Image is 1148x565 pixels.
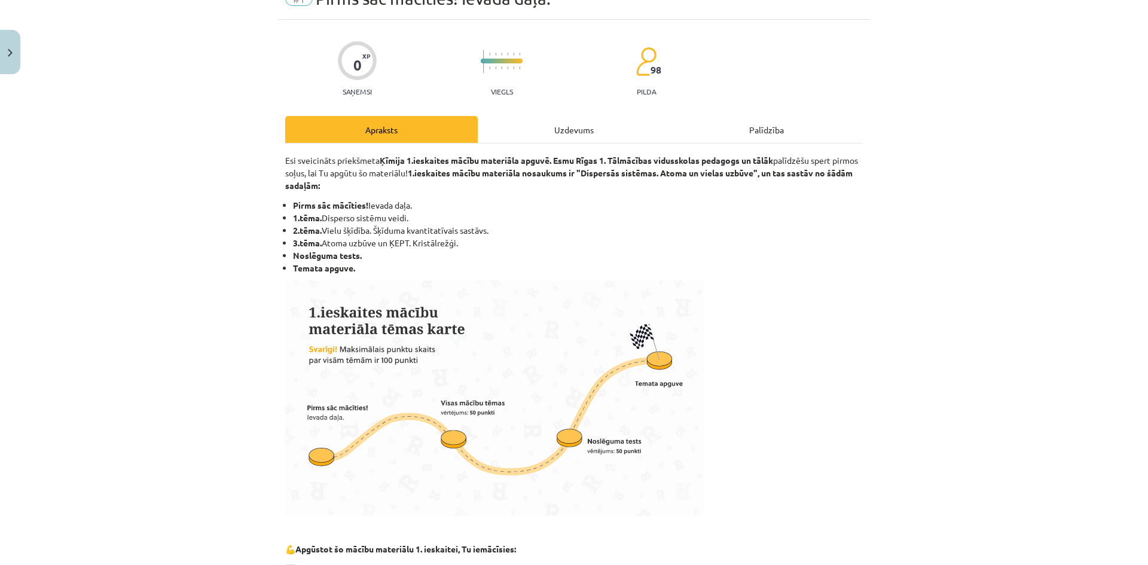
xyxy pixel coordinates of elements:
img: icon-short-line-57e1e144782c952c97e751825c79c345078a6d821885a25fce030b3d8c18986b.svg [519,66,520,69]
li: Disperso sistēmu veidi. [293,212,863,224]
strong: 1.tēma. [293,212,322,223]
strong: Apgūstot šo mācību materiālu 1. ieskaitei, Tu iemācīsies: [295,543,516,554]
span: 98 [651,65,661,75]
img: students-c634bb4e5e11cddfef0936a35e636f08e4e9abd3cc4e673bd6f9a4125e45ecb1.svg [636,47,657,77]
img: icon-short-line-57e1e144782c952c97e751825c79c345078a6d821885a25fce030b3d8c18986b.svg [513,66,514,69]
strong: Ķīmija [380,155,405,166]
strong: 1.ieskaites mācību materiāla apguvē. Esmu Rīgas 1. Tālmācības vidusskolas pedagogs un tālāk [407,155,773,166]
span: XP [362,53,370,59]
strong: Temata apguve. [293,262,355,273]
img: icon-short-line-57e1e144782c952c97e751825c79c345078a6d821885a25fce030b3d8c18986b.svg [489,66,490,69]
div: 0 [353,57,362,74]
p: 💪 [285,543,863,555]
strong: Pirms sāc mācīties! [293,200,368,210]
p: Esi sveicināts priekšmeta palīdzēšu spert pirmos soļus, lai Tu apgūtu šo materiālu! [285,154,863,192]
img: icon-short-line-57e1e144782c952c97e751825c79c345078a6d821885a25fce030b3d8c18986b.svg [507,66,508,69]
img: icon-close-lesson-0947bae3869378f0d4975bcd49f059093ad1ed9edebbc8119c70593378902aed.svg [8,49,13,57]
li: Ievada daļa. [293,199,863,212]
img: icon-short-line-57e1e144782c952c97e751825c79c345078a6d821885a25fce030b3d8c18986b.svg [519,53,520,56]
strong: 1.ieskaites mācību materiāla nosaukums ir "Dispersās sistēmas. Atoma un vielas uzbūve", un tas sa... [285,167,853,191]
li: Vielu šķīdība. Šķīduma kvantitatīvais sastāvs. [293,224,863,237]
div: Uzdevums [478,116,670,143]
img: icon-short-line-57e1e144782c952c97e751825c79c345078a6d821885a25fce030b3d8c18986b.svg [501,53,502,56]
p: pilda [637,87,656,96]
img: icon-short-line-57e1e144782c952c97e751825c79c345078a6d821885a25fce030b3d8c18986b.svg [513,53,514,56]
div: Palīdzība [670,116,863,143]
img: icon-short-line-57e1e144782c952c97e751825c79c345078a6d821885a25fce030b3d8c18986b.svg [495,53,496,56]
p: Viegls [491,87,513,96]
div: Apraksts [285,116,478,143]
img: icon-short-line-57e1e144782c952c97e751825c79c345078a6d821885a25fce030b3d8c18986b.svg [495,66,496,69]
img: icon-long-line-d9ea69661e0d244f92f715978eff75569469978d946b2353a9bb055b3ed8787d.svg [483,50,484,73]
img: icon-short-line-57e1e144782c952c97e751825c79c345078a6d821885a25fce030b3d8c18986b.svg [489,53,490,56]
strong: Noslēguma tests. [293,250,362,261]
p: Saņemsi [338,87,377,96]
img: icon-short-line-57e1e144782c952c97e751825c79c345078a6d821885a25fce030b3d8c18986b.svg [507,53,508,56]
strong: 3.tēma. [293,237,322,248]
img: icon-short-line-57e1e144782c952c97e751825c79c345078a6d821885a25fce030b3d8c18986b.svg [501,66,502,69]
strong: 2.tēma. [293,225,322,236]
li: Atoma uzbūve un ĶEPT. Kristālrežģi. [293,237,863,249]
